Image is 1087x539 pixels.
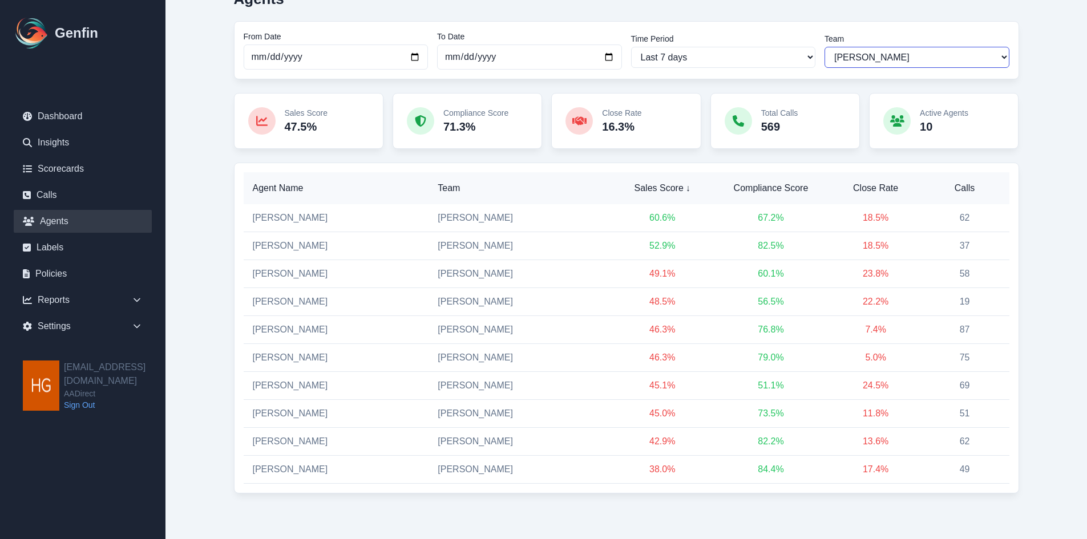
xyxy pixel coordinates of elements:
td: 62 [920,428,1009,456]
span: Team [438,181,605,195]
span: 73.5 % [758,408,783,418]
span: 13.6 % [863,436,888,446]
p: 10 [920,119,968,135]
span: Close Rate [840,181,911,195]
a: Calls [14,184,152,206]
td: 87 [920,316,1009,344]
a: Sign Out [64,399,165,411]
span: 51.1 % [758,380,783,390]
span: Compliance Score [720,181,822,195]
a: [PERSON_NAME] [253,213,328,222]
span: [PERSON_NAME] [438,380,513,390]
p: Close Rate [602,107,641,119]
img: Logo [14,15,50,51]
span: 22.2 % [863,297,888,306]
span: 46.3 % [649,352,675,362]
span: 52.9 % [649,241,675,250]
p: 16.3% [602,119,641,135]
span: 60.6 % [649,213,675,222]
span: [PERSON_NAME] [438,213,513,222]
span: 5.0 % [865,352,886,362]
span: 56.5 % [758,297,783,306]
label: Time Period [631,33,816,44]
label: Team [825,33,1009,44]
h2: [EMAIL_ADDRESS][DOMAIN_NAME] [64,360,165,388]
a: [PERSON_NAME] [253,436,328,446]
a: Agents [14,210,152,233]
a: Dashboard [14,105,152,128]
span: Calls [930,181,1000,195]
span: 49.1 % [649,269,675,278]
span: [PERSON_NAME] [438,269,513,278]
span: 67.2 % [758,213,783,222]
span: 45.0 % [649,408,675,418]
a: [PERSON_NAME] [253,269,328,278]
span: [PERSON_NAME] [438,241,513,250]
span: 18.5 % [863,213,888,222]
span: 82.2 % [758,436,783,446]
a: [PERSON_NAME] [253,241,328,250]
td: 62 [920,204,1009,232]
h1: Genfin [55,24,98,42]
a: [PERSON_NAME] [253,380,328,390]
span: 23.8 % [863,269,888,278]
td: 19 [920,288,1009,316]
span: Sales Score [623,181,701,195]
td: 37 [920,232,1009,260]
a: [PERSON_NAME] [253,464,328,474]
span: [PERSON_NAME] [438,325,513,334]
td: 49 [920,456,1009,484]
span: AADirect [64,388,165,399]
div: Reports [14,289,152,311]
a: [PERSON_NAME] [253,408,328,418]
span: 46.3 % [649,325,675,334]
td: 58 [920,260,1009,288]
span: 7.4 % [865,325,886,334]
span: 18.5 % [863,241,888,250]
span: [PERSON_NAME] [438,352,513,362]
a: Labels [14,236,152,259]
td: 69 [920,372,1009,400]
p: Total Calls [761,107,798,119]
img: hgarza@aadirect.com [23,360,59,411]
label: To Date [437,31,622,42]
span: 17.4 % [863,464,888,474]
p: 47.5% [285,119,328,135]
a: [PERSON_NAME] [253,297,328,306]
span: 84.4 % [758,464,783,474]
span: 45.1 % [649,380,675,390]
a: Policies [14,262,152,285]
p: Sales Score [285,107,328,119]
span: 76.8 % [758,325,783,334]
span: 48.5 % [649,297,675,306]
span: [PERSON_NAME] [438,436,513,446]
span: Agent Name [253,181,420,195]
span: [PERSON_NAME] [438,408,513,418]
td: 51 [920,400,1009,428]
a: Insights [14,131,152,154]
div: Settings [14,315,152,338]
span: 82.5 % [758,241,783,250]
p: Active Agents [920,107,968,119]
span: [PERSON_NAME] [438,297,513,306]
span: 42.9 % [649,436,675,446]
span: 24.5 % [863,380,888,390]
a: [PERSON_NAME] [253,352,328,362]
span: 38.0 % [649,464,675,474]
a: [PERSON_NAME] [253,325,328,334]
span: 79.0 % [758,352,783,362]
label: From Date [244,31,429,42]
span: [PERSON_NAME] [438,464,513,474]
a: Scorecards [14,157,152,180]
p: Compliance Score [443,107,508,119]
p: 569 [761,119,798,135]
td: 75 [920,344,1009,372]
p: 71.3% [443,119,508,135]
span: 11.8 % [863,408,888,418]
span: ↓ [686,181,690,195]
span: 60.1 % [758,269,783,278]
